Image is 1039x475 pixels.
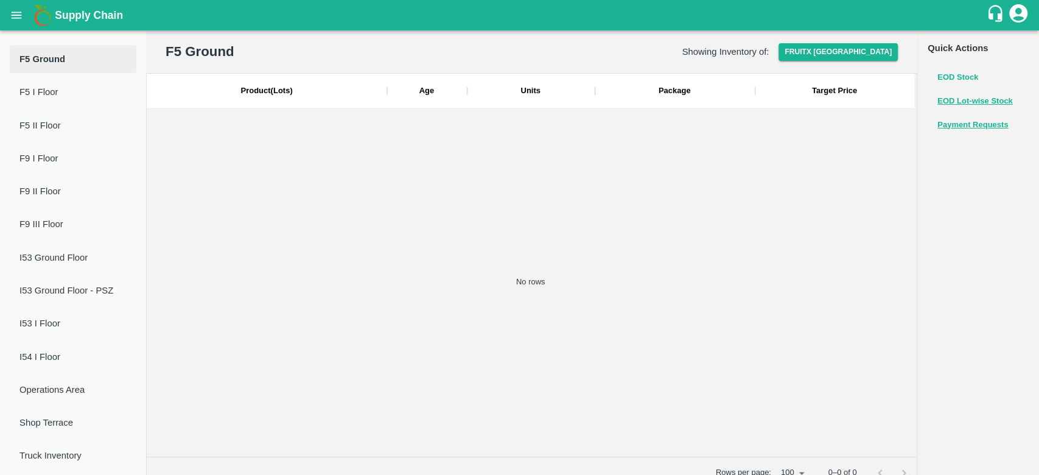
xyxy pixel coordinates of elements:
[166,41,234,62] h2: F5 Ground
[30,3,55,27] img: logo
[19,350,127,364] span: I54 I Floor
[19,449,127,462] span: Truck Inventory
[19,185,127,198] span: F9 II Floor
[986,4,1007,26] div: customer-support
[387,74,466,108] div: Age
[778,43,898,61] button: Select DC
[19,416,127,429] span: Shop Terrace
[55,7,986,24] a: Supply Chain
[937,94,1013,108] button: EOD Lot-wise Stock
[1007,2,1029,28] div: account of current user
[19,217,127,231] span: F9 III Floor
[937,118,1008,132] button: Payment Requests
[755,74,915,108] div: Target Price
[2,1,30,29] button: open drawer
[467,74,595,108] div: Units
[55,9,123,21] b: Supply Chain
[595,74,755,108] div: Package
[19,251,127,264] span: I53 Ground Floor
[928,40,1029,56] h6: Quick Actions
[682,44,769,60] h6: Showing Inventory of:
[659,85,691,97] div: Package
[147,108,914,457] div: No rows
[419,85,435,97] div: Days
[937,71,978,85] button: EOD Stock
[19,85,127,99] span: F5 I Floor
[19,383,127,396] span: Operations Area
[19,317,127,330] span: I53 I Floor
[19,152,127,165] span: F9 I Floor
[147,74,387,108] div: Product(Lots)
[240,85,292,97] div: Product(Lots)
[19,119,127,132] span: F5 II Floor
[19,52,127,66] span: F5 Ground
[812,85,857,97] div: Target Price
[520,85,540,97] div: Kgs
[19,284,127,297] span: I53 Ground Floor - PSZ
